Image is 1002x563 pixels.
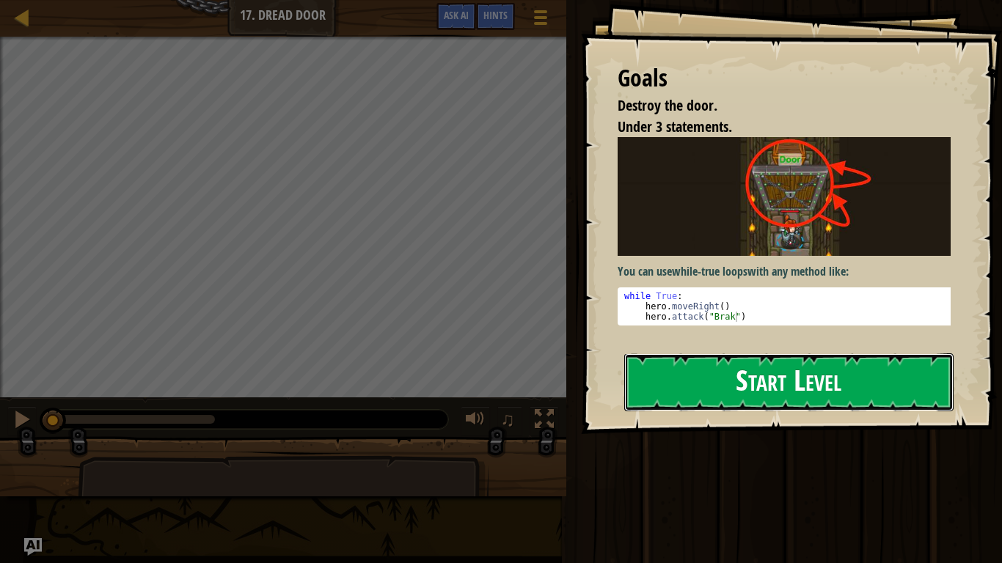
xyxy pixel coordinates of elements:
span: Under 3 statements. [618,117,732,136]
button: Show game menu [522,3,559,37]
strong: while-true loops [672,263,747,279]
button: Ask AI [24,538,42,556]
span: ♫ [500,408,515,430]
span: Ask AI [444,8,469,22]
button: Ctrl + P: Pause [7,406,37,436]
img: Dread door [618,137,962,256]
p: You can use with any method like: [618,263,962,280]
button: Toggle fullscreen [530,406,559,436]
button: ♫ [497,406,522,436]
button: Adjust volume [461,406,490,436]
li: Destroy the door. [599,95,947,117]
li: Under 3 statements. [599,117,947,138]
span: Hints [483,8,508,22]
button: Start Level [624,353,954,411]
button: Ask AI [436,3,476,30]
span: Destroy the door. [618,95,717,115]
div: Goals [618,62,951,95]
